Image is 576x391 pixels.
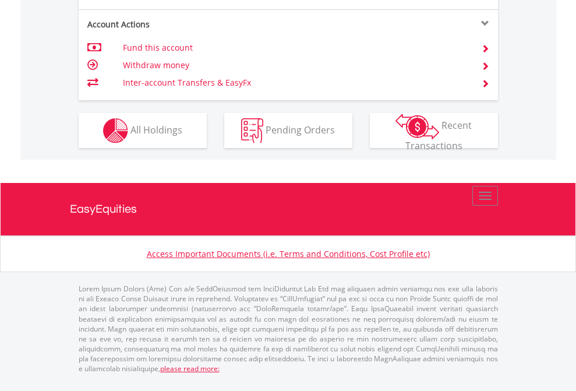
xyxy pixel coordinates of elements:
[79,19,288,30] div: Account Actions
[160,364,220,374] a: please read more:
[79,113,207,148] button: All Holdings
[123,39,467,57] td: Fund this account
[130,123,182,136] span: All Holdings
[395,114,439,139] img: transactions-zar-wht.png
[147,248,430,259] a: Access Important Documents (i.e. Terms and Conditions, Cost Profile etc)
[224,113,352,148] button: Pending Orders
[79,284,498,374] p: Lorem Ipsum Dolors (Ame) Con a/e SeddOeiusmod tem InciDiduntut Lab Etd mag aliquaen admin veniamq...
[103,118,128,143] img: holdings-wht.png
[266,123,335,136] span: Pending Orders
[123,57,467,74] td: Withdraw money
[370,113,498,148] button: Recent Transactions
[70,183,507,235] a: EasyEquities
[123,74,467,91] td: Inter-account Transfers & EasyFx
[241,118,263,143] img: pending_instructions-wht.png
